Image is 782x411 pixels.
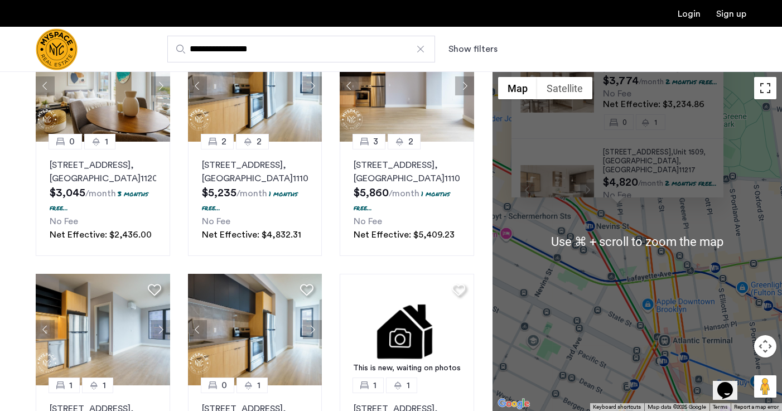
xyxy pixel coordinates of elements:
span: $5,235 [202,187,236,199]
span: Net Effective: $4,832.31 [202,230,301,239]
a: Registration [716,9,746,18]
button: Drag Pegman onto the map to open Street View [754,375,776,398]
span: [GEOGRAPHIC_DATA] [603,157,679,165]
iframe: chat widget [713,366,749,400]
p: [STREET_ADDRESS] 11102 [202,158,308,185]
button: Previous apartment [188,76,207,95]
a: 22[STREET_ADDRESS], [GEOGRAPHIC_DATA]111021 months free...No FeeNet Effective: $4,832.31 [188,142,322,256]
button: Next apartment [151,76,170,95]
p: 2 months free... [665,178,717,188]
span: Net Effective: $3,234.86 [603,100,704,109]
span: 0 [221,379,227,392]
span: Unit 1509, [673,148,706,156]
img: Apartment photo [520,165,594,214]
p: [STREET_ADDRESS] 11207 [50,158,156,185]
button: Map camera controls [754,335,776,357]
span: 1 [103,379,106,392]
span: $4,820 [603,177,638,188]
sub: /month [85,189,116,198]
button: Next apartment [303,76,322,95]
span: 1 [654,118,657,125]
span: 11217 [679,166,696,173]
button: Show or hide filters [448,42,498,56]
img: 1997_638519966982966758.png [36,274,170,385]
button: Keyboard shortcuts [593,403,641,411]
p: 1 months free... [202,189,298,212]
img: 1.gif [340,274,474,385]
span: $3,774 [603,75,639,86]
span: 2 [257,135,262,148]
button: Previous apartment [188,320,207,339]
a: Cazamio Logo [36,28,78,70]
img: 1997_638519001096654587.png [36,30,170,142]
span: 1 [373,379,376,392]
button: Next apartment [151,320,170,339]
span: $3,045 [50,187,85,199]
a: Login [678,9,701,18]
img: 1997_638519968069068022.png [340,30,474,142]
span: 3 [373,135,378,148]
a: This is new, waiting on photos [340,274,474,385]
p: [STREET_ADDRESS] 11102 [354,158,460,185]
img: Google [495,397,532,411]
span: , [GEOGRAPHIC_DATA] [603,157,681,173]
button: Previous apartment [36,320,55,339]
button: Show satellite imagery [537,77,592,99]
sub: /month [389,189,419,198]
a: Report a map error [734,403,779,411]
span: 0 [622,118,627,125]
span: No Fee [202,217,230,226]
button: Show street map [498,77,537,99]
a: 32[STREET_ADDRESS], [GEOGRAPHIC_DATA]111021 months free...No FeeNet Effective: $5,409.23 [340,142,474,256]
sub: /month [639,78,664,86]
img: 1997_638519968035243270.png [188,274,322,385]
span: [STREET_ADDRESS], [603,148,673,156]
span: 1 [257,379,260,392]
button: Toggle fullscreen view [754,77,776,99]
input: Apartment Search [167,36,435,62]
button: Previous apartment [520,182,534,196]
span: No Fee [50,217,78,226]
button: Previous apartment [36,76,55,95]
button: Next apartment [580,182,594,196]
span: 1 [105,135,108,148]
span: No Fee [603,89,631,98]
img: Apartment photo [520,64,594,113]
span: 2 [221,135,226,148]
span: No Fee [603,191,631,200]
a: Open this area in Google Maps (opens a new window) [495,397,532,411]
button: Next apartment [455,76,474,95]
a: Terms (opens in new tab) [713,403,727,411]
span: Net Effective: $5,409.23 [354,230,455,239]
button: Next apartment [303,320,322,339]
span: 2 [408,135,413,148]
span: 1 [407,379,410,392]
sub: /month [236,189,267,198]
button: Previous apartment [340,76,359,95]
span: Net Effective: $2,436.00 [50,230,152,239]
span: Map data ©2025 Google [648,404,706,410]
span: 0 [69,135,75,148]
span: 1 [69,379,73,392]
p: 2 months free... [665,77,717,86]
sub: /month [638,180,663,187]
div: This is new, waiting on photos [345,362,469,374]
a: 01[STREET_ADDRESS], [GEOGRAPHIC_DATA]112073 months free...No FeeNet Effective: $2,436.00 [36,142,170,256]
span: $5,860 [354,187,389,199]
button: Next apartment [580,81,594,95]
img: logo [36,28,78,70]
img: 1997_638519968035243270.png [188,30,322,142]
span: No Fee [354,217,382,226]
